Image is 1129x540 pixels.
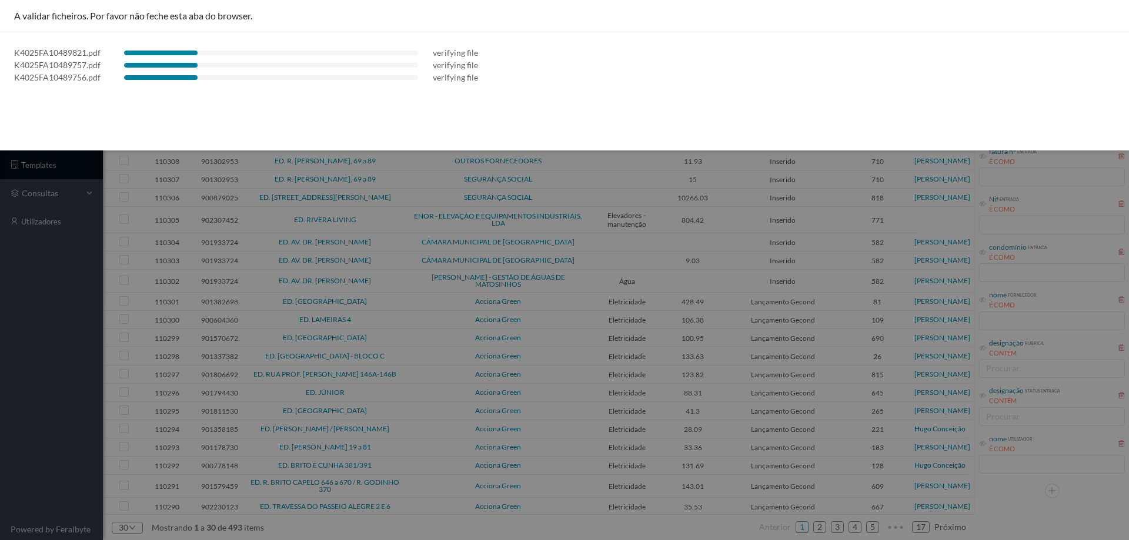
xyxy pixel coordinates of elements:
div: K4025FA10489757.pdf [14,59,101,71]
div: verifying file [433,59,478,71]
div: verifying file [433,71,478,83]
div: A validar ficheiros. Por favor não feche esta aba do browser. [14,9,1115,22]
div: verifying file [433,46,478,59]
div: K4025FA10489821.pdf [14,46,101,59]
div: K4025FA10489756.pdf [14,71,101,83]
